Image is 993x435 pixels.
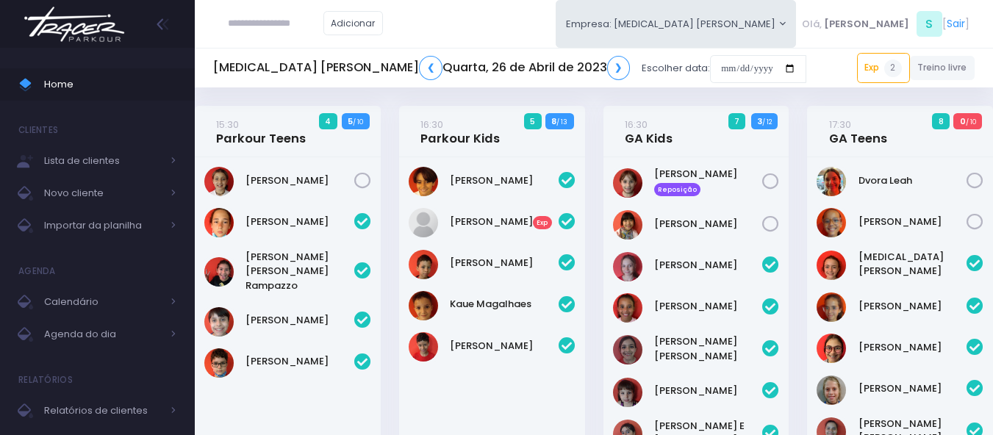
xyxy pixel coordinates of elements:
a: [PERSON_NAME] [654,217,763,231]
span: Importar da planilha [44,216,162,235]
img: Bianca Gabriela Pereira da Cunha [613,293,642,323]
a: Treino livre [910,56,975,80]
span: 8 [932,113,950,129]
a: [PERSON_NAME] [654,299,763,314]
a: [MEDICAL_DATA][PERSON_NAME] [858,250,967,278]
img: Fernanda Alves Garrido Gacitua [817,292,846,322]
img: Gabriela Guzzi de Almeida [204,167,234,196]
img: Luigi Giusti Vitorino [204,307,234,337]
img: Arthur Dias [409,167,438,196]
a: [PERSON_NAME] [245,354,354,369]
a: Sair [947,16,965,32]
a: [PERSON_NAME] [450,256,559,270]
span: 2 [884,60,902,77]
img: Miguel Penna Ferreira [204,348,234,378]
span: Home [44,75,176,94]
img: Gabriel Ramalho de Abreu [409,250,438,279]
img: Kaue Magalhaes Belo [409,291,438,320]
a: [PERSON_NAME] [245,215,354,229]
a: Exp2 [857,53,910,82]
img: Daniel Sanches Abdala [204,208,234,237]
span: S [917,11,942,37]
h4: Agenda [18,256,56,286]
a: [PERSON_NAME] [858,299,967,314]
span: 5 [524,113,542,129]
a: [PERSON_NAME] [450,339,559,353]
span: Calendário [44,292,162,312]
span: [PERSON_NAME] [824,17,909,32]
small: / 12 [762,118,772,126]
a: 17:30GA Teens [829,117,887,146]
span: Reposição [654,183,701,196]
span: Olá, [802,17,822,32]
div: Escolher data: [213,51,806,85]
img: Miguel Ramalho de Abreu [409,332,438,362]
small: 16:30 [420,118,443,132]
img: Allegra Montanari Ferreira [817,251,846,280]
h4: Relatórios [18,365,73,395]
strong: 8 [551,115,556,127]
img: Antonella Ferreira Pascarelli Pinto [613,252,642,281]
small: / 10 [353,118,363,126]
h5: [MEDICAL_DATA] [PERSON_NAME] Quarta, 26 de Abril de 2023 [213,56,630,80]
strong: 5 [348,115,353,127]
a: [PERSON_NAME] [654,258,763,273]
img: Gabriela Alves Garrido Gacitua [817,208,846,237]
strong: 0 [960,115,966,127]
small: 16:30 [625,118,648,132]
span: Relatórios de clientes [44,401,162,420]
a: Adicionar [323,11,384,35]
a: [PERSON_NAME] [858,215,967,229]
a: Kaue Magalhaes [450,297,559,312]
a: [PERSON_NAME] [PERSON_NAME] Rampazzo [245,250,354,293]
a: [PERSON_NAME] [245,173,354,188]
img: Hanna Antebi [817,334,846,363]
img: Bruna Dias [613,168,642,198]
a: [PERSON_NAME] [PERSON_NAME] [654,334,763,363]
a: [PERSON_NAME] Reposição [654,167,763,196]
span: Novo cliente [44,184,162,203]
small: 15:30 [216,118,239,132]
small: 17:30 [829,118,851,132]
a: [PERSON_NAME]Exp [450,215,559,229]
a: [PERSON_NAME] [858,381,967,396]
small: / 10 [966,118,976,126]
a: [PERSON_NAME] [654,384,763,398]
span: Exp [533,216,552,229]
small: / 13 [556,118,567,126]
a: [PERSON_NAME] [450,173,559,188]
strong: 3 [757,115,762,127]
img: Julia Oshiro [613,210,642,240]
img: João Pedro Alves Rampazzo [204,257,234,287]
a: Dvora Leah [858,173,967,188]
img: Dvora Leah Begun [817,167,846,196]
a: 16:30GA Kids [625,117,673,146]
img: Beatriz Menezes Lanzoti [409,208,438,237]
span: 7 [728,113,746,129]
a: 16:30Parkour Kids [420,117,500,146]
a: [PERSON_NAME] [858,340,967,355]
span: Lista de clientes [44,151,162,170]
a: ❯ [607,56,631,80]
img: Clara Souza Salles [613,335,642,364]
a: [PERSON_NAME] [245,313,354,328]
img: Isabella formigoni [613,378,642,407]
a: 15:30Parkour Teens [216,117,306,146]
div: [ ] [796,7,975,40]
a: ❮ [419,56,442,80]
img: Jamile Perdon Danielian [817,375,846,405]
h4: Clientes [18,115,58,145]
span: 4 [319,113,337,129]
span: Agenda do dia [44,325,162,344]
